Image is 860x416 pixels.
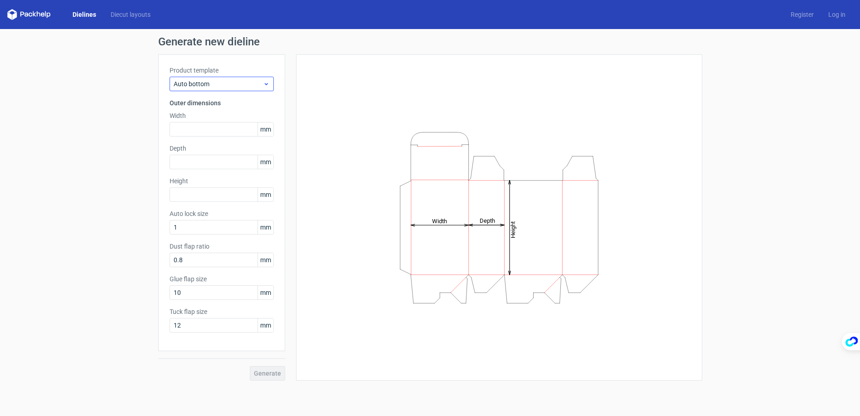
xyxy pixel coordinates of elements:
[170,274,274,284] label: Glue flap size
[158,36,702,47] h1: Generate new dieline
[509,221,516,238] tspan: Height
[821,10,853,19] a: Log in
[258,155,273,169] span: mm
[103,10,158,19] a: Diecut layouts
[258,318,273,332] span: mm
[783,10,821,19] a: Register
[170,176,274,186] label: Height
[479,217,495,224] tspan: Depth
[258,286,273,299] span: mm
[170,209,274,218] label: Auto lock size
[170,111,274,120] label: Width
[432,217,447,224] tspan: Width
[170,242,274,251] label: Dust flap ratio
[170,66,274,75] label: Product template
[258,253,273,267] span: mm
[170,144,274,153] label: Depth
[258,122,273,136] span: mm
[65,10,103,19] a: Dielines
[258,220,273,234] span: mm
[174,79,263,88] span: Auto bottom
[170,307,274,316] label: Tuck flap size
[170,98,274,108] h3: Outer dimensions
[258,188,273,201] span: mm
